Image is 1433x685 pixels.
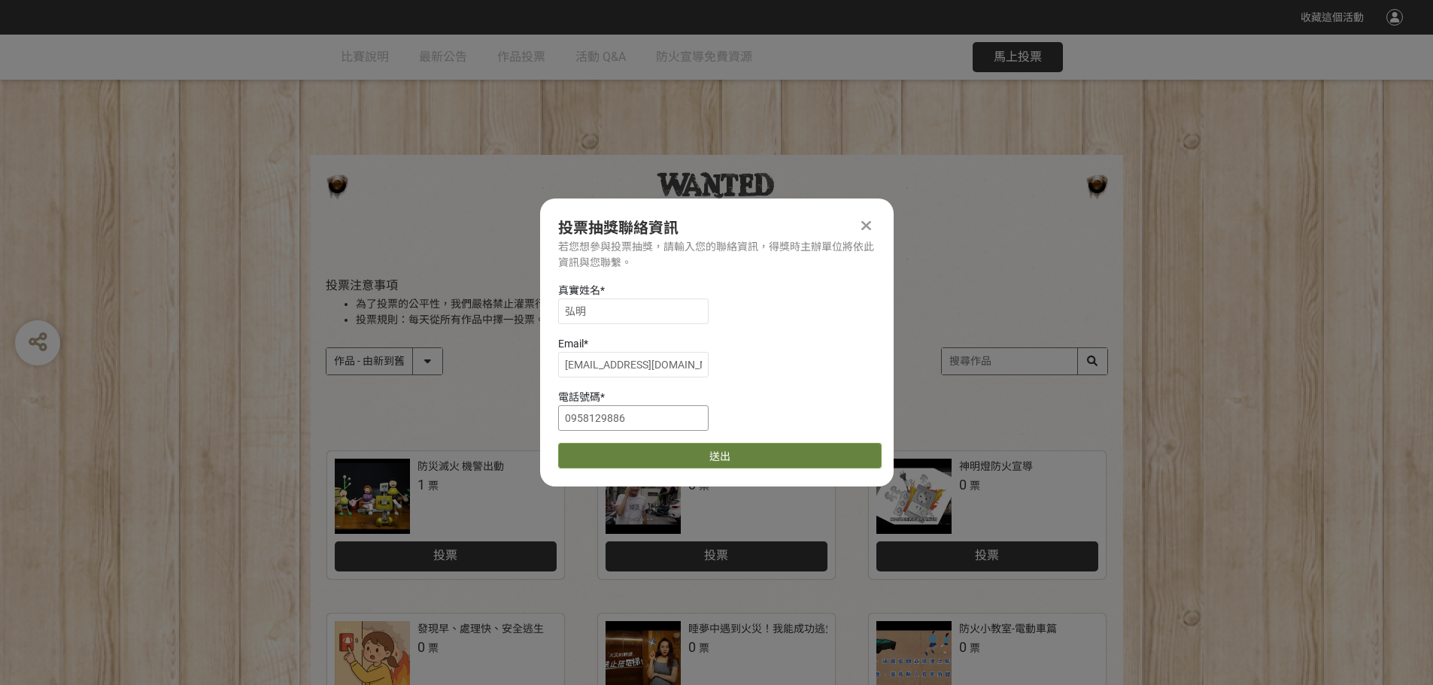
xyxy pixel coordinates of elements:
button: 馬上投票 [973,42,1063,72]
a: 比賽說明 [341,35,389,80]
span: 0 [688,639,696,655]
span: 防火宣導免費資源 [656,50,752,64]
span: 最新公告 [419,50,467,64]
div: 神明燈防火宣導 [959,459,1033,474]
a: 神明燈防火宣導0票投票 [869,451,1106,579]
span: 作品投票 [497,50,545,64]
li: 為了投票的公平性，我們嚴格禁止灌票行為，所有投票者皆需經過 LINE 登入認證。 [356,296,1108,312]
a: 活動 Q&A [575,35,626,80]
div: 防災滅火 機警出動 [417,459,504,474]
div: 防火小教室-電動車篇 [959,621,1057,637]
span: 真實姓名 [558,284,600,296]
span: 0 [417,639,425,655]
li: 投票規則：每天從所有作品中擇一投票。 [356,312,1108,328]
a: 防火宣導免費資源 [656,35,752,80]
span: 0 [959,639,967,655]
span: 投票 [975,548,999,562]
span: 票 [428,480,439,492]
span: 馬上投票 [994,50,1042,64]
a: 作品投票 [497,35,545,80]
span: 投票注意事項 [326,278,398,292]
span: 投票 [704,548,728,562]
span: 票 [970,642,980,654]
span: Email [558,338,584,350]
a: 一些小細節0票投票 [598,451,835,579]
div: 發現早、處理快、安全逃生 [417,621,544,637]
span: 收藏這個活動 [1301,11,1364,23]
span: 活動 Q&A [575,50,626,64]
span: 票 [428,642,439,654]
h1: 投票列表 [326,256,1108,274]
span: 票 [699,642,709,654]
a: 防災滅火 機警出動1票投票 [327,451,564,579]
span: 1 [417,477,425,493]
button: 送出 [558,443,882,468]
span: 票 [970,480,980,492]
input: 搜尋作品 [942,348,1107,374]
div: 投票抽獎聯絡資訊 [558,217,876,239]
span: 電話號碼 [558,391,600,403]
span: 0 [959,477,967,493]
span: 投票 [433,548,457,562]
div: 若您想參與投票抽獎，請輸入您的聯絡資訊，得獎時主辦單位將依此資訊與您聯繫。 [558,239,876,271]
span: 比賽說明 [341,50,389,64]
a: 最新公告 [419,35,467,80]
div: 睡夢中遇到火災！我能成功逃生嗎？ [688,621,857,637]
